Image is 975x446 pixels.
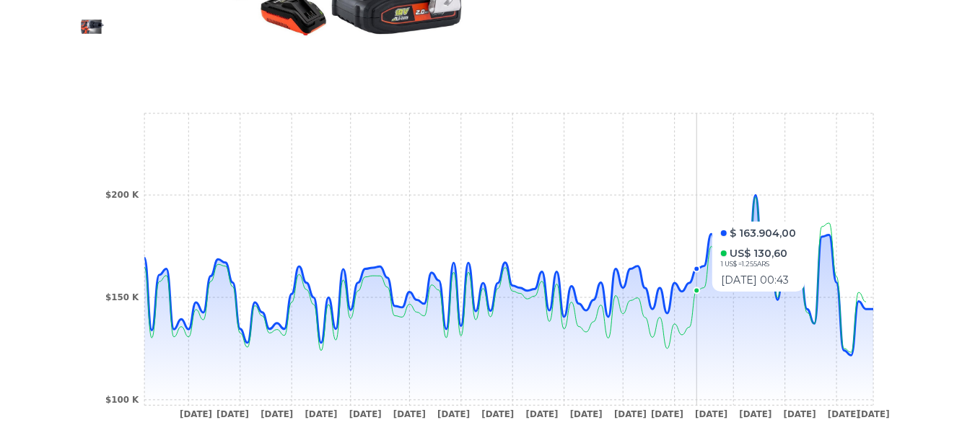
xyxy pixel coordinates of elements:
tspan: [DATE] [828,409,860,419]
tspan: [DATE] [180,409,212,419]
tspan: [DATE] [651,409,683,419]
tspan: [DATE] [437,409,470,419]
img: Taladro Percutor A Bateria 18v Dowen Pagio Flex One 9993121 Maletin Bateria Cargador Color Naranj... [81,15,104,38]
tspan: [DATE] [784,409,816,419]
tspan: [DATE] [305,409,337,419]
tspan: [DATE] [570,409,603,419]
tspan: [DATE] [739,409,771,419]
tspan: [DATE] [695,409,727,419]
tspan: [DATE] [481,409,514,419]
tspan: $200 K [105,190,139,200]
tspan: [DATE] [261,409,293,419]
tspan: [DATE] [349,409,382,419]
tspan: [DATE] [614,409,647,419]
tspan: [DATE] [857,409,890,419]
tspan: [DATE] [525,409,558,419]
tspan: [DATE] [393,409,426,419]
tspan: $100 K [105,395,139,405]
tspan: [DATE] [217,409,249,419]
tspan: $150 K [105,292,139,302]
